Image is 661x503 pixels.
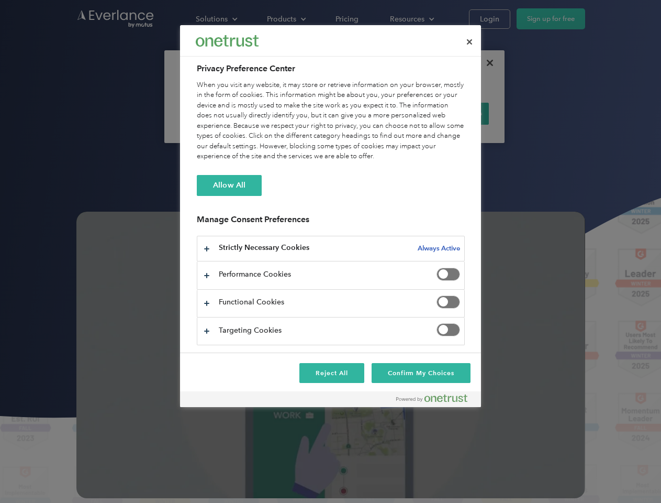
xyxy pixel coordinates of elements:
h2: Privacy Preference Center [197,62,465,75]
div: When you visit any website, it may store or retrieve information on your browser, mostly in the f... [197,80,465,162]
input: Submit [77,62,130,84]
button: Allow All [197,175,262,196]
a: Powered by OneTrust Opens in a new Tab [396,394,476,407]
img: Powered by OneTrust Opens in a new Tab [396,394,467,402]
button: Close [458,30,481,53]
div: Privacy Preference Center [180,25,481,407]
div: Preference center [180,25,481,407]
h3: Manage Consent Preferences [197,214,465,231]
div: Everlance [196,30,259,51]
button: Confirm My Choices [372,363,470,383]
img: Everlance [196,35,259,46]
button: Reject All [299,363,364,383]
